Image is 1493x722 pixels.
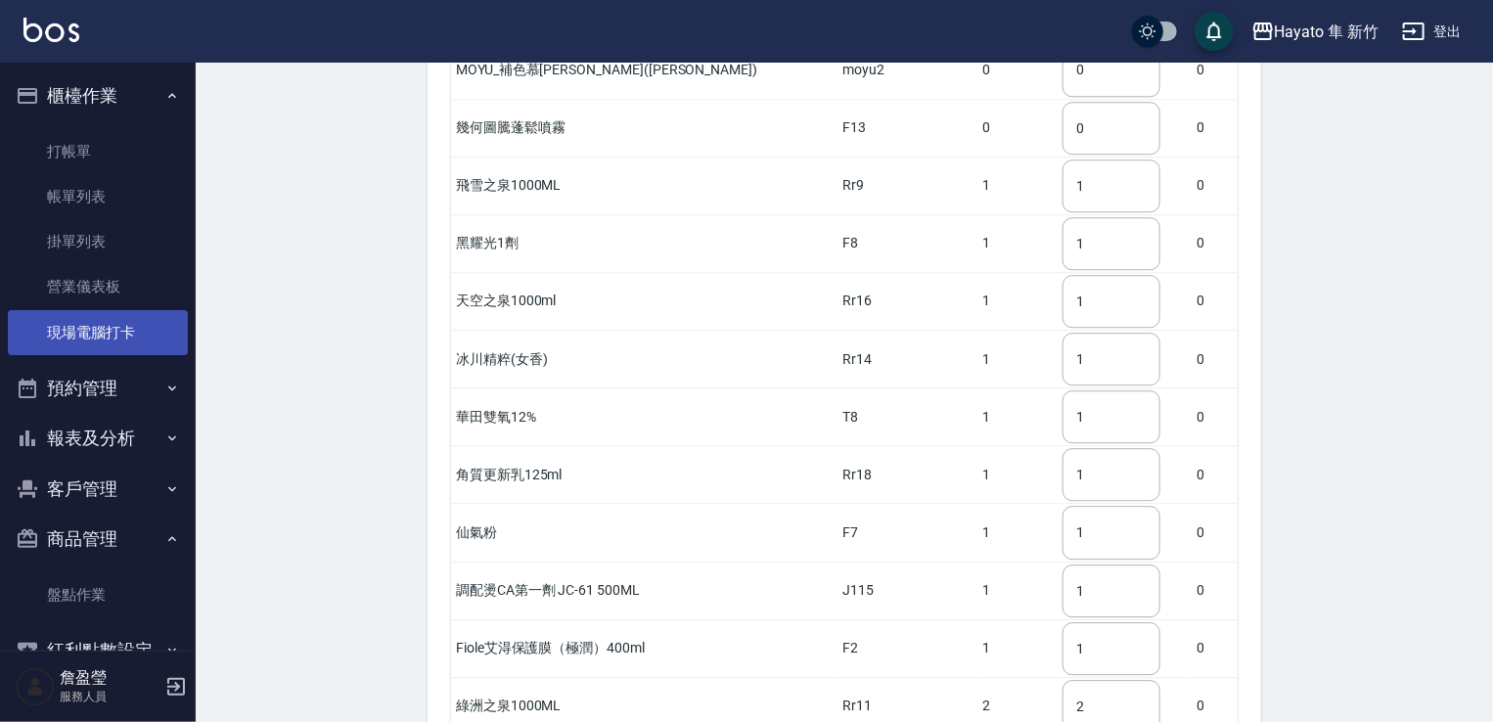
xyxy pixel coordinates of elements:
[837,388,977,446] td: T8
[978,41,1059,99] td: 0
[1275,20,1379,44] div: Hayato 隼 新竹
[1192,562,1238,619] td: 0
[1192,99,1238,157] td: 0
[8,464,188,515] button: 客戶管理
[451,619,837,677] td: Fiole艾淂保護膜（極潤）400ml
[837,562,977,619] td: J115
[1394,14,1470,50] button: 登出
[451,214,837,272] td: 黑耀光1劑
[978,619,1059,677] td: 1
[1192,388,1238,446] td: 0
[837,446,977,504] td: Rr18
[451,272,837,330] td: 天空之泉1000ml
[978,562,1059,619] td: 1
[837,99,977,157] td: F13
[8,219,188,264] a: 掛單列表
[451,99,837,157] td: 幾何圖騰蓬鬆噴霧
[978,157,1059,214] td: 1
[978,272,1059,330] td: 1
[978,504,1059,562] td: 1
[60,668,159,688] h5: 詹盈瑩
[978,331,1059,388] td: 1
[8,363,188,414] button: 預約管理
[1192,446,1238,504] td: 0
[8,572,188,617] a: 盤點作業
[451,446,837,504] td: 角質更新乳125ml
[1192,619,1238,677] td: 0
[8,174,188,219] a: 帳單列表
[1192,331,1238,388] td: 0
[8,413,188,464] button: 報表及分析
[8,310,188,355] a: 現場電腦打卡
[1192,157,1238,214] td: 0
[451,562,837,619] td: 調配燙CA第一劑 JC-61 500ML
[1244,12,1386,52] button: Hayato 隼 新竹
[1192,504,1238,562] td: 0
[837,157,977,214] td: Rr9
[451,388,837,446] td: 華田雙氧12%
[451,157,837,214] td: 飛雪之泉1000ML
[1195,12,1234,51] button: save
[978,446,1059,504] td: 1
[8,264,188,309] a: 營業儀表板
[60,688,159,705] p: 服務人員
[1192,214,1238,272] td: 0
[1192,41,1238,99] td: 0
[837,272,977,330] td: Rr16
[23,18,79,42] img: Logo
[16,667,55,706] img: Person
[978,388,1059,446] td: 1
[451,41,837,99] td: MOYU_補色慕[PERSON_NAME]([PERSON_NAME])
[837,619,977,677] td: F2
[8,129,188,174] a: 打帳單
[837,504,977,562] td: F7
[8,514,188,564] button: 商品管理
[1192,272,1238,330] td: 0
[837,331,977,388] td: Rr14
[837,214,977,272] td: F8
[451,504,837,562] td: 仙氣粉
[8,625,188,676] button: 紅利點數設定
[8,70,188,121] button: 櫃檯作業
[837,41,977,99] td: moyu2
[978,99,1059,157] td: 0
[451,331,837,388] td: 冰川精粹(女香)
[978,214,1059,272] td: 1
